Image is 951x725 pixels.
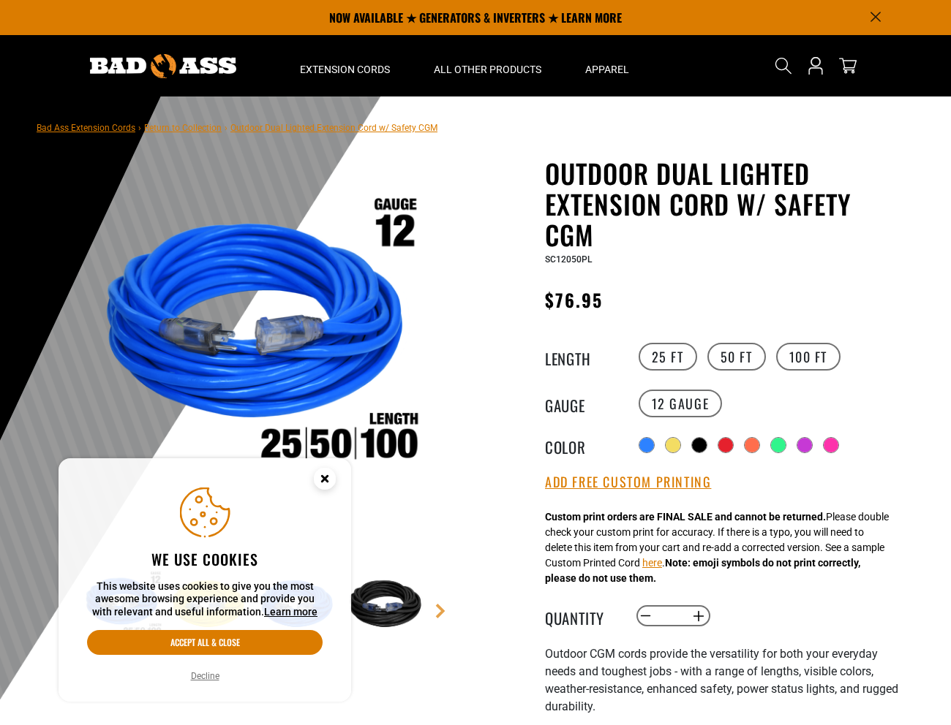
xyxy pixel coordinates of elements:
strong: Custom print orders are FINAL SALE and cannot be returned. [545,511,826,523]
span: All Other Products [434,63,541,76]
span: Extension Cords [300,63,390,76]
summary: Apparel [563,35,651,96]
button: here [642,555,662,571]
img: Bad Ass Extension Cords [90,54,236,78]
span: Outdoor Dual Lighted Extension Cord w/ Safety CGM [230,123,437,133]
div: Please double check your custom print for accuracy. If there is a typo, you will need to delete t... [545,509,889,586]
button: Accept all & close [87,630,323,655]
h1: Outdoor Dual Lighted Extension Cord w/ Safety CGM [545,158,903,250]
span: $76.95 [545,286,603,313]
p: This website uses cookies to give you the most awesome browsing experience and provide you with r... [87,580,323,619]
button: Decline [187,669,224,683]
span: › [138,123,141,133]
summary: Extension Cords [278,35,412,96]
summary: All Other Products [412,35,563,96]
label: 25 FT [639,343,697,371]
span: Apparel [585,63,629,76]
a: Return to Collection [144,123,222,133]
a: Learn more [264,606,317,618]
aside: Cookie Consent [59,458,351,702]
span: › [225,123,228,133]
summary: Search [772,54,795,77]
nav: breadcrumbs [37,118,437,136]
span: Outdoor CGM cords provide the versatility for both your everyday needs and toughest jobs - with a... [545,647,898,713]
legend: Color [545,436,618,455]
legend: Gauge [545,394,618,413]
label: 12 Gauge [639,390,723,417]
strong: Note: emoji symbols do not print correctly, please do not use them. [545,557,860,584]
label: 50 FT [707,343,766,371]
img: Black [345,563,430,648]
legend: Length [545,347,618,366]
a: Next [433,604,448,618]
button: Add Free Custom Printing [545,474,711,490]
h2: We use cookies [87,550,323,569]
span: SC12050PL [545,254,592,265]
a: Bad Ass Extension Cords [37,123,135,133]
label: 100 FT [776,343,841,371]
label: Quantity [545,607,618,626]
